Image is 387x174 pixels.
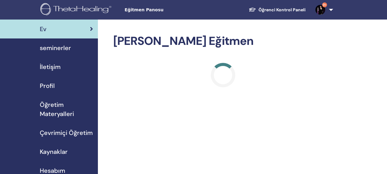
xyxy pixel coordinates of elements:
span: Kaynaklar [40,147,68,156]
img: graduation-cap-white.svg [249,7,256,12]
span: İletişim [40,62,61,71]
span: seminerler [40,43,71,53]
span: Çevrimiçi Öğretim [40,128,93,137]
span: Ev [40,24,47,34]
span: 9+ [322,2,327,7]
img: default.jpg [315,5,325,15]
a: Öğrenci Kontrol Paneli [244,4,311,16]
h2: [PERSON_NAME] Eğitmen [113,34,333,48]
img: logo.png [40,3,113,17]
span: Eğitmen Panosu [125,7,216,13]
span: Öğretim Materyalleri [40,100,93,118]
span: Profil [40,81,55,90]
